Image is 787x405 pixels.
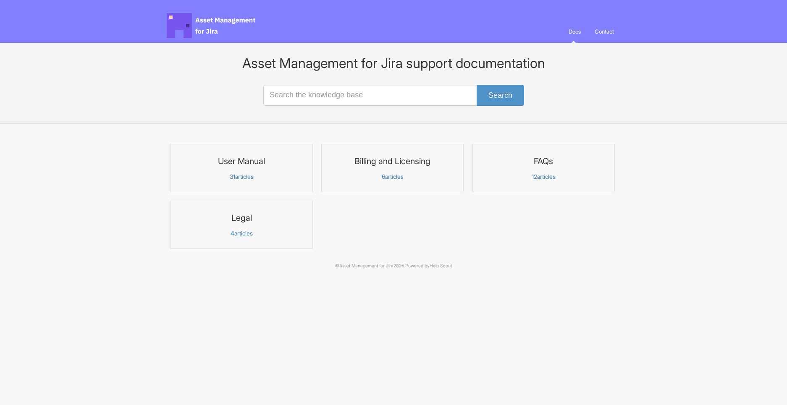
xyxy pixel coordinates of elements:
a: Billing and Licensing 6articles [321,144,464,192]
span: Search [488,91,512,99]
a: Help Scout [430,263,452,269]
a: Asset Management for Jira [339,263,393,269]
p: articles [176,173,307,180]
p: articles [478,173,609,180]
span: 4 [231,230,234,237]
a: Contact [588,20,620,43]
p: © 2025. [167,262,620,270]
span: 12 [532,173,537,180]
h3: Legal [176,212,307,223]
span: Powered by [405,263,452,269]
span: 31 [230,173,235,180]
input: Search the knowledge base [263,85,524,106]
span: 6 [382,173,385,180]
p: articles [176,230,307,237]
span: Asset Management for Jira Docs [167,13,257,38]
a: User Manual 31articles [171,144,313,192]
h3: User Manual [176,156,307,167]
button: Search [477,85,524,106]
h3: Billing and Licensing [327,156,458,167]
p: articles [327,173,458,180]
a: Legal 4articles [171,201,313,249]
a: Docs [562,20,587,43]
a: FAQs 12articles [472,144,615,192]
h3: FAQs [478,156,609,167]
